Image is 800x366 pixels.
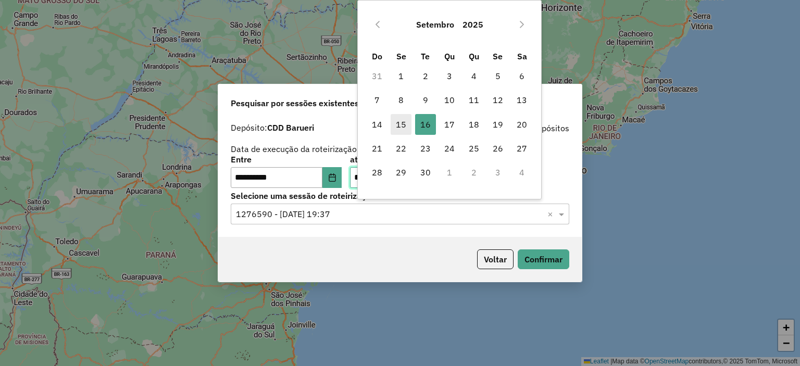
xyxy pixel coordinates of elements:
span: 13 [511,90,532,110]
span: 15 [391,114,411,135]
span: 11 [464,90,484,110]
span: 30 [415,162,436,183]
span: 25 [464,138,484,159]
td: 26 [486,136,510,160]
td: 10 [438,88,461,112]
button: Confirmar [518,249,569,269]
span: 19 [488,114,508,135]
td: 27 [510,136,534,160]
span: 6 [511,66,532,86]
span: 20 [511,114,532,135]
td: 30 [414,160,438,184]
td: 6 [510,64,534,88]
td: 20 [510,112,534,136]
td: 23 [414,136,438,160]
button: Choose Year [458,12,488,37]
span: 1 [391,66,411,86]
td: 25 [461,136,485,160]
span: 12 [488,90,508,110]
span: Do [372,51,382,61]
span: 21 [367,138,387,159]
td: 22 [389,136,413,160]
td: 16 [414,112,438,136]
td: 14 [365,112,389,136]
button: Choose Date [322,167,342,188]
span: Pesquisar por sessões existentes [231,97,359,109]
td: 8 [389,88,413,112]
button: Voltar [477,249,514,269]
td: 4 [461,64,485,88]
span: 26 [488,138,508,159]
span: 4 [464,66,484,86]
td: 15 [389,112,413,136]
span: 17 [439,114,460,135]
label: Data de execução da roteirização: [231,143,359,155]
td: 13 [510,88,534,112]
span: 9 [415,90,436,110]
span: 24 [439,138,460,159]
span: 27 [511,138,532,159]
td: 12 [486,88,510,112]
span: 5 [488,66,508,86]
span: Qu [469,51,479,61]
span: 22 [391,138,411,159]
span: 29 [391,162,411,183]
td: 31 [365,64,389,88]
td: 17 [438,112,461,136]
td: 18 [461,112,485,136]
button: Choose Month [412,12,458,37]
span: 28 [367,162,387,183]
span: 7 [367,90,387,110]
span: 16 [415,114,436,135]
span: 18 [464,114,484,135]
label: Depósito: [231,121,314,134]
td: 9 [414,88,438,112]
strong: CDD Barueri [267,122,314,133]
span: Sa [517,51,527,61]
span: 10 [439,90,460,110]
span: Clear all [547,208,556,220]
label: Entre [231,153,342,166]
td: 2 [461,160,485,184]
span: 8 [391,90,411,110]
td: 2 [414,64,438,88]
td: 3 [438,64,461,88]
span: Se [493,51,503,61]
td: 1 [438,160,461,184]
span: 14 [367,114,387,135]
button: Previous Month [369,16,386,33]
td: 7 [365,88,389,112]
label: até [350,153,461,166]
td: 24 [438,136,461,160]
span: 2 [415,66,436,86]
button: Next Month [514,16,530,33]
td: 11 [461,88,485,112]
td: 29 [389,160,413,184]
td: 21 [365,136,389,160]
td: 28 [365,160,389,184]
span: Se [396,51,406,61]
span: 3 [439,66,460,86]
td: 5 [486,64,510,88]
td: 4 [510,160,534,184]
span: Qu [444,51,455,61]
td: 3 [486,160,510,184]
td: 19 [486,112,510,136]
span: Te [421,51,430,61]
label: Selecione uma sessão de roteirização: [231,190,569,202]
td: 1 [389,64,413,88]
span: 23 [415,138,436,159]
